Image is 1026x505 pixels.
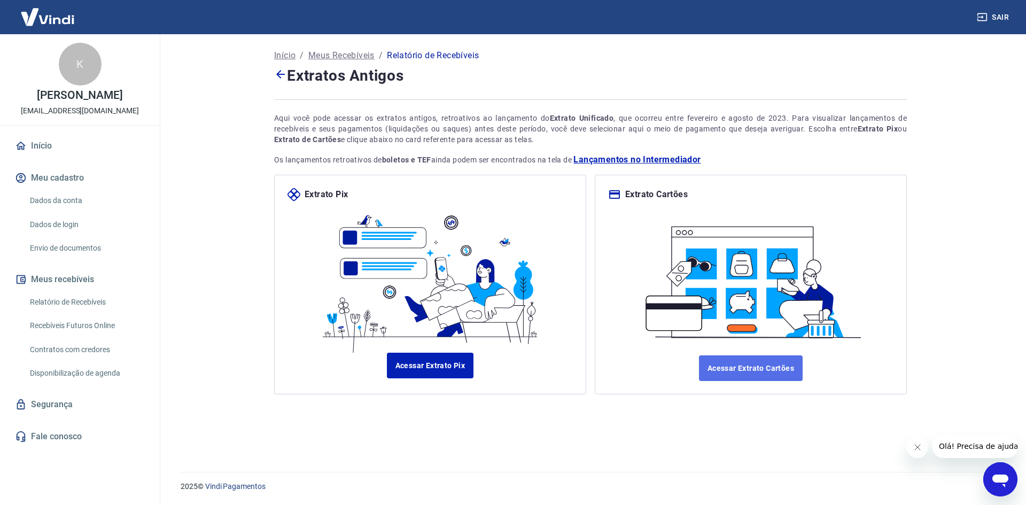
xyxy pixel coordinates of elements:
a: Recebíveis Futuros Online [26,315,147,337]
div: Aqui você pode acessar os extratos antigos, retroativos ao lançamento do , que ocorreu entre feve... [274,113,907,145]
div: K [59,43,102,86]
a: Dados da conta [26,190,147,212]
a: Envio de documentos [26,237,147,259]
a: Fale conosco [13,425,147,448]
p: / [379,49,383,62]
img: ilustracard.1447bf24807628a904eb562bb34ea6f9.svg [636,214,865,343]
p: [EMAIL_ADDRESS][DOMAIN_NAME] [21,105,139,116]
a: Contratos com credores [26,339,147,361]
a: Acessar Extrato Pix [387,353,474,378]
p: Os lançamentos retroativos de ainda podem ser encontrados na tela de [274,153,907,166]
p: Extrato Pix [305,188,348,201]
img: ilustrapix.38d2ed8fdf785898d64e9b5bf3a9451d.svg [316,201,544,353]
button: Meu cadastro [13,166,147,190]
iframe: Mensagem da empresa [932,434,1017,458]
a: Meus Recebíveis [308,49,375,62]
h4: Extratos Antigos [274,64,907,87]
a: Início [13,134,147,158]
a: Acessar Extrato Cartões [699,355,803,381]
p: 2025 © [181,481,1000,492]
a: Disponibilização de agenda [26,362,147,384]
a: Vindi Pagamentos [205,482,266,491]
img: Vindi [13,1,82,33]
strong: Extrato Unificado [550,114,614,122]
a: Início [274,49,296,62]
iframe: Botão para abrir a janela de mensagens [983,462,1017,496]
strong: boletos e TEF [382,156,431,164]
p: Relatório de Recebíveis [387,49,479,62]
strong: Extrato Pix [858,125,898,133]
a: Relatório de Recebíveis [26,291,147,313]
button: Sair [975,7,1013,27]
span: Olá! Precisa de ajuda? [6,7,90,16]
p: Extrato Cartões [625,188,688,201]
button: Meus recebíveis [13,268,147,291]
p: / [300,49,304,62]
strong: Extrato de Cartões [274,135,341,144]
p: [PERSON_NAME] [37,90,122,101]
iframe: Fechar mensagem [907,437,928,458]
a: Lançamentos no Intermediador [573,153,701,166]
a: Dados de login [26,214,147,236]
a: Segurança [13,393,147,416]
